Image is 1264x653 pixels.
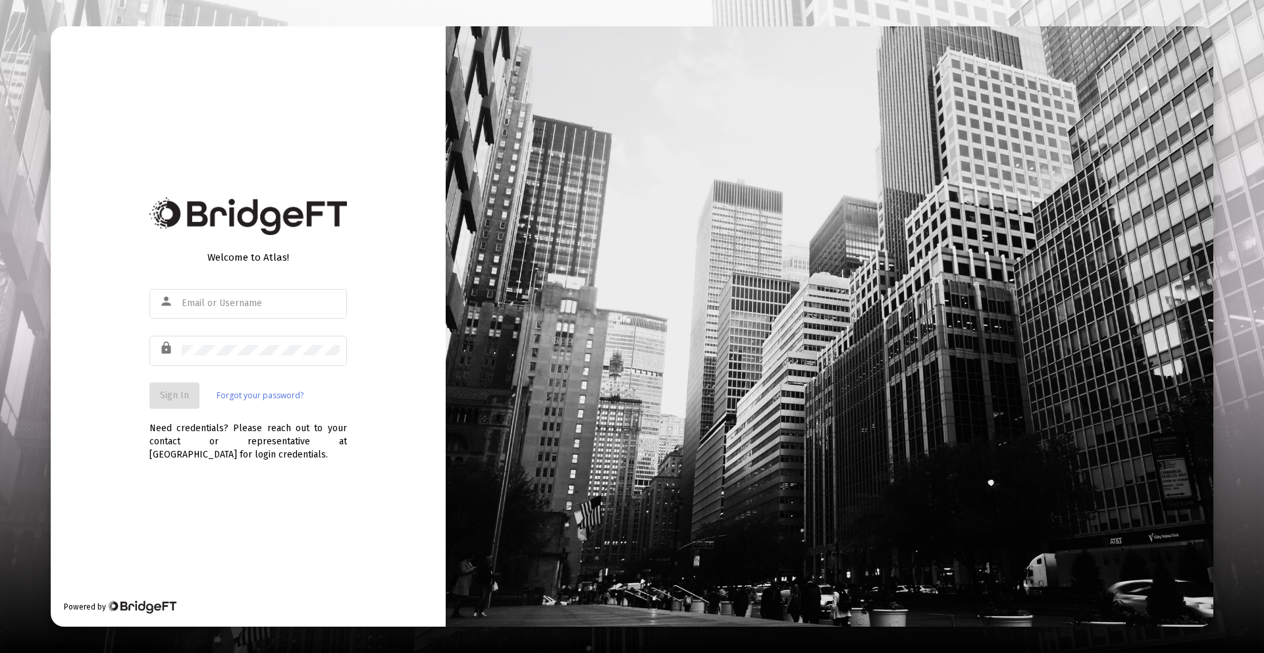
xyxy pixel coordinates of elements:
[160,390,189,401] span: Sign In
[64,600,176,614] div: Powered by
[182,298,340,309] input: Email or Username
[149,197,347,235] img: Bridge Financial Technology Logo
[159,340,175,356] mat-icon: lock
[159,294,175,309] mat-icon: person
[107,600,176,614] img: Bridge Financial Technology Logo
[149,409,347,461] div: Need credentials? Please reach out to your contact or representative at [GEOGRAPHIC_DATA] for log...
[217,389,303,402] a: Forgot your password?
[149,251,347,264] div: Welcome to Atlas!
[149,382,199,409] button: Sign In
